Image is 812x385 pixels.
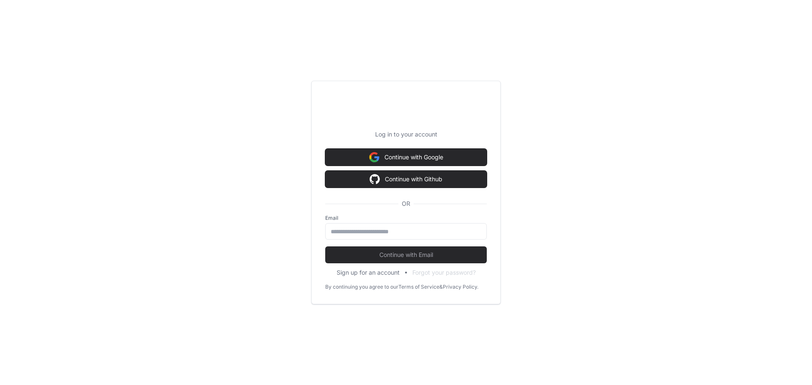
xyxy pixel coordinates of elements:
button: Continue with Github [325,171,487,188]
button: Continue with Email [325,246,487,263]
button: Sign up for an account [337,268,400,277]
button: Continue with Google [325,149,487,166]
span: OR [398,199,414,208]
img: Sign in with google [370,171,380,188]
div: & [439,284,443,290]
div: By continuing you agree to our [325,284,398,290]
p: Log in to your account [325,130,487,139]
a: Terms of Service [398,284,439,290]
label: Email [325,215,487,221]
span: Continue with Email [325,251,487,259]
button: Forgot your password? [412,268,476,277]
img: Sign in with google [369,149,379,166]
a: Privacy Policy. [443,284,478,290]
